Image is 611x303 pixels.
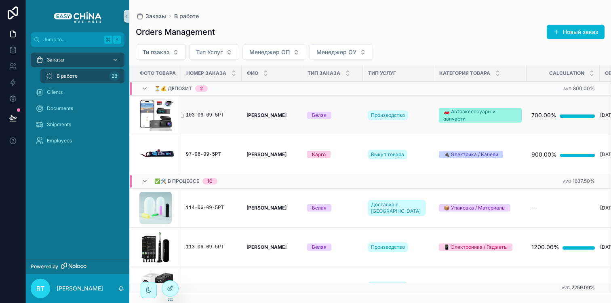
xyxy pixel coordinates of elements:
div: Белая [312,204,327,212]
p: [PERSON_NAME] [57,284,103,292]
span: Тип Услуг [368,70,396,76]
a: silicone-caps-500_425.jpg [139,192,176,224]
a: 700.00% [531,107,595,123]
span: Ти пзаказ [143,48,169,56]
img: App logo [54,10,101,23]
span: Номер Заказа [186,70,226,76]
span: Тип Заказа [308,70,340,76]
a: Производство [368,241,429,254]
span: Выкуп товара [371,151,404,158]
span: K [114,36,120,43]
strong: [PERSON_NAME] [247,151,287,157]
div: 1600.00% [531,278,559,295]
span: Employees [47,138,72,144]
a: [PERSON_NAME] [247,244,297,250]
a: 97-06-09-5РТ [186,151,237,158]
a: Clients [31,85,124,100]
img: silicone-caps-500_425.jpg [139,192,172,224]
span: В работе [57,73,78,79]
span: Менеджер ОП [249,48,290,56]
div: 1200.00% [531,239,559,255]
a: 113-06-09-5РТ [186,244,237,250]
a: SCR-20250717-lewl.png [139,138,176,171]
a: Выкуп товара [368,282,407,291]
span: Calculation [549,70,584,76]
div: 10 [207,178,213,184]
img: CleanShot-2025-08-22-at-13.34.41.png [139,270,175,303]
span: Заказы [145,12,166,20]
span: Тип Услуг [196,48,223,56]
a: 114-06-09-5РТ [186,205,237,211]
a: Powered by [26,259,129,274]
a: 📦 Упаковка / Материалы [439,204,522,212]
span: Категория Товара [439,70,490,76]
span: 2259.09% [571,284,595,290]
span: Фото Товара [140,70,176,76]
button: Select Button [136,44,186,60]
a: Documents [31,101,124,116]
div: scrollable content [26,47,129,159]
div: Карго [312,151,326,158]
span: 800.00% [573,85,595,91]
a: 🚗 Автоаксессуары и запчасти [439,108,522,123]
button: Select Button [242,44,306,60]
h1: Orders Management [136,26,215,38]
span: RT [36,284,44,293]
a: Зубные-щетки-Monteri-черная.png [139,231,176,263]
div: 2 [200,85,203,92]
a: Заказы [136,12,166,20]
a: В работе [174,12,199,20]
a: 103-06-09-5РТ [186,112,237,119]
a: Monosnap-IZIS---регистраторы-от-18.10.2024---Google-Таблицы-2024-12-23-17-57-26.png [139,99,176,131]
a: [PERSON_NAME] [247,205,297,211]
div: 📱 Электроника / Гаджеты [444,244,508,251]
span: Производство [371,244,405,250]
a: Карго [307,151,358,158]
a: Производство [368,242,408,252]
span: Powered by [31,263,58,270]
strong: [PERSON_NAME] [247,205,287,211]
span: ✅🛠️ В процессе [154,178,199,184]
a: Employees [31,133,124,148]
a: Белая [307,112,358,119]
span: Jump to... [43,36,101,43]
span: Documents [47,105,73,112]
div: Белая [312,112,327,119]
span: Заказы [47,57,64,63]
a: Белая [307,244,358,251]
a: [PERSON_NAME] [247,112,297,119]
span: Доставка с [GEOGRAPHIC_DATA] [371,201,423,214]
a: 1200.00% [531,239,595,255]
span: 1637.50% [573,178,595,184]
div: 900.00% [531,146,557,163]
small: Avg [563,87,571,91]
span: ФИО [247,70,258,76]
a: Выкуп товара [368,148,429,161]
div: 🔌 Электрика / Кабели [444,151,498,158]
img: Зубные-щетки-Monteri-черная.png [139,231,171,263]
small: Avg [563,179,571,184]
div: 🚗 Автоаксессуары и запчасти [444,108,517,123]
div: 28 [109,71,120,81]
span: Менеджер ОУ [316,48,356,56]
a: CleanShot-2025-08-22-at-13.34.41.png [139,270,176,303]
span: Shipments [47,121,71,128]
button: Select Button [189,44,239,60]
div: Белая [312,244,327,251]
button: Новый заказ [547,25,605,39]
a: -- [531,205,595,211]
a: 900.00% [531,146,595,163]
span: -- [531,205,536,211]
img: Monosnap-IZIS---регистраторы-от-18.10.2024---Google-Таблицы-2024-12-23-17-57-26.png [139,99,174,131]
a: Выкуп товара [368,280,429,293]
button: Jump to...K [31,32,124,47]
a: Заказы [31,53,124,67]
a: Белая [307,204,358,212]
a: 1600.00% [531,278,595,295]
span: Производство [371,112,405,119]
